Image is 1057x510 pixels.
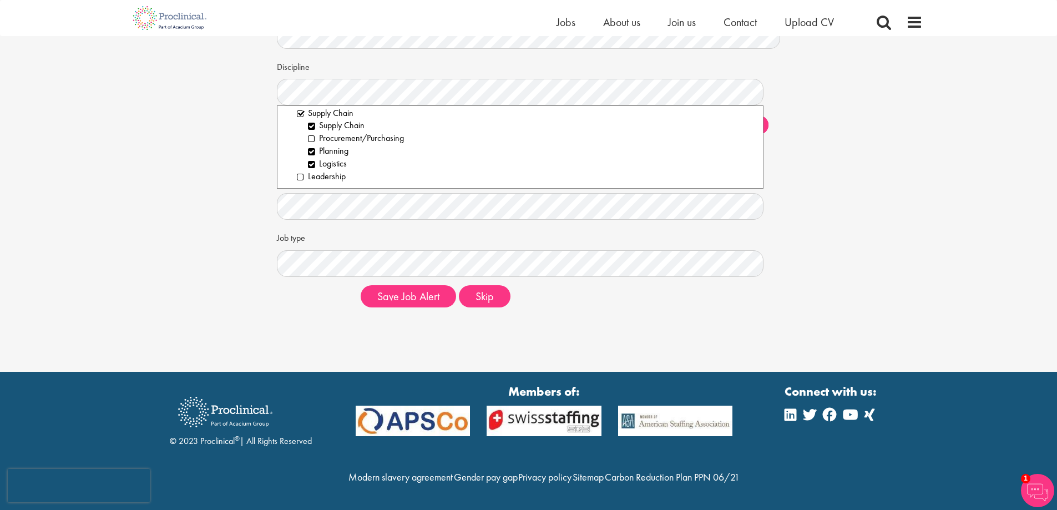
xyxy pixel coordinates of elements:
[277,228,352,245] label: Job type
[668,15,696,29] a: Join us
[297,170,755,183] li: Leadership
[785,15,834,29] a: Upload CV
[308,132,755,145] li: Procurement/Purchasing
[308,119,755,132] li: Supply Chain
[277,57,352,74] label: Discipline
[1021,474,1054,507] img: Chatbot
[1021,474,1030,483] span: 1
[605,471,740,483] a: Carbon Reduction Plan PPN 06/21
[348,471,453,483] a: Modern slavery agreement
[454,471,518,483] a: Gender pay gap
[356,383,733,400] strong: Members of:
[785,383,879,400] strong: Connect with us:
[557,15,575,29] a: Jobs
[459,285,510,307] button: Skip
[8,469,150,502] iframe: reCAPTCHA
[724,15,757,29] a: Contact
[235,434,240,443] sup: ®
[347,406,479,436] img: APSCo
[573,471,604,483] a: Sitemap
[518,471,572,483] a: Privacy policy
[361,285,456,307] button: Save Job Alert
[478,406,610,436] img: APSCo
[610,406,741,436] img: APSCo
[170,388,312,448] div: © 2023 Proclinical | All Rights Reserved
[297,107,755,120] li: Supply Chain
[308,158,755,170] li: Logistics
[603,15,640,29] a: About us
[308,145,755,158] li: Planning
[170,389,281,435] img: Proclinical Recruitment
